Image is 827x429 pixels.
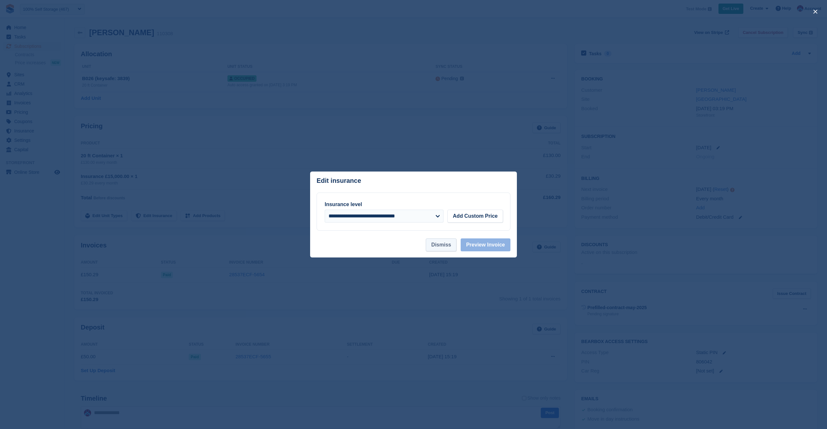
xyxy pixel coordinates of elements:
label: Insurance level [325,202,362,207]
button: close [810,6,821,17]
p: Edit insurance [317,177,361,184]
button: Add Custom Price [447,210,503,223]
button: Dismiss [426,238,456,251]
button: Preview Invoice [461,238,510,251]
